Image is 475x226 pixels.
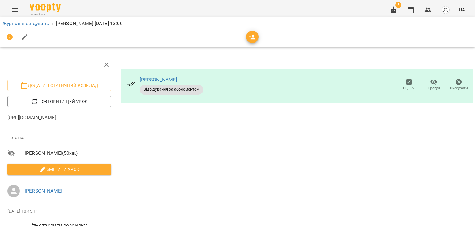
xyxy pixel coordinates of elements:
[446,76,471,93] button: Скасувати
[7,80,111,91] button: Додати в статичний розклад
[459,7,465,13] span: UA
[456,4,468,15] button: UA
[30,13,61,17] span: For Business
[7,96,111,107] button: Повторити цей урок
[395,2,401,8] span: 5
[7,114,111,121] p: [URL][DOMAIN_NAME]
[441,6,450,14] img: avatar_s.png
[52,20,53,27] li: /
[7,208,111,215] p: [DATE] 18:43:11
[2,20,473,27] nav: breadcrumb
[7,135,111,141] p: Нотатка
[403,85,415,91] span: Оцінки
[12,166,106,173] span: Змінити урок
[7,2,22,17] button: Menu
[25,150,111,157] span: [PERSON_NAME] ( 50 хв. )
[56,20,123,27] p: [PERSON_NAME] [DATE] 13:00
[25,188,62,194] a: [PERSON_NAME]
[450,85,468,91] span: Скасувати
[422,76,447,93] button: Прогул
[12,82,106,89] span: Додати в статичний розклад
[428,85,440,91] span: Прогул
[140,77,177,83] a: [PERSON_NAME]
[2,20,49,26] a: Журнал відвідувань
[12,98,106,105] span: Повторити цей урок
[7,164,111,175] button: Змінити урок
[396,76,422,93] button: Оцінки
[140,87,203,92] span: Відвідування за абонементом
[30,3,61,12] img: Voopty Logo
